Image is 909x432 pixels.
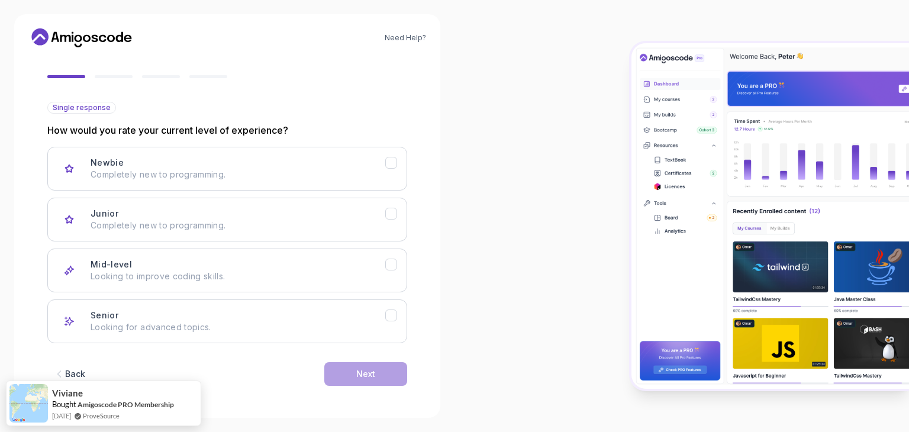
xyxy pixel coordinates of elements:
[631,43,909,389] img: Amigoscode Dashboard
[9,384,48,423] img: provesource social proof notification image
[52,388,83,398] span: Viviane
[47,249,407,292] button: Mid-level
[91,310,118,321] h3: Senior
[91,169,385,180] p: Completely new to programming.
[91,321,385,333] p: Looking for advanced topics.
[91,220,385,231] p: Completely new to programming.
[356,368,375,380] div: Next
[52,411,71,421] span: [DATE]
[47,362,91,386] button: Back
[91,259,132,270] h3: Mid-level
[78,400,174,409] a: Amigoscode PRO Membership
[324,362,407,386] button: Next
[91,270,385,282] p: Looking to improve coding skills.
[385,33,426,43] a: Need Help?
[47,147,407,191] button: Newbie
[53,103,111,112] span: Single response
[91,157,124,169] h3: Newbie
[91,208,118,220] h3: Junior
[47,123,407,137] p: How would you rate your current level of experience?
[52,399,76,409] span: Bought
[47,299,407,343] button: Senior
[47,198,407,241] button: Junior
[83,411,120,421] a: ProveSource
[28,28,135,47] a: Home link
[65,368,85,380] div: Back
